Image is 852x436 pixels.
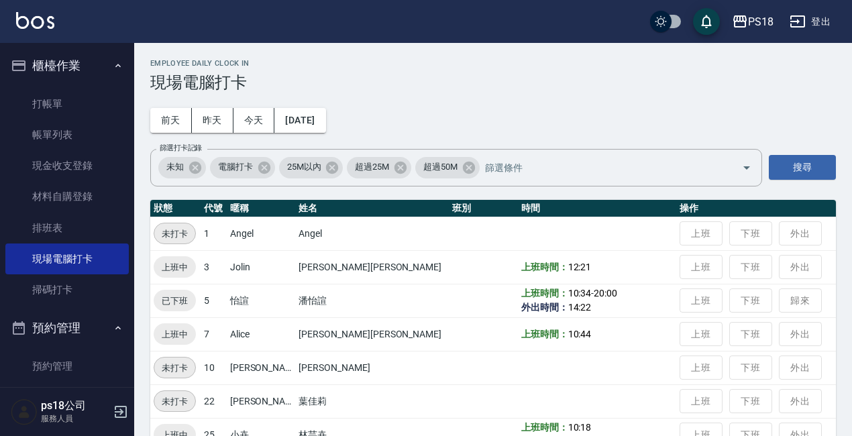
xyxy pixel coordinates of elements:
td: [PERSON_NAME][PERSON_NAME] [295,250,449,284]
span: 未打卡 [154,227,195,241]
p: 服務人員 [41,413,109,425]
span: 25M以內 [279,160,329,174]
a: 單日預約紀錄 [5,382,129,413]
a: 掃碼打卡 [5,274,129,305]
span: 未知 [158,160,192,174]
th: 狀態 [150,200,201,217]
div: 電腦打卡 [210,157,275,178]
button: 今天 [233,108,275,133]
a: 現場電腦打卡 [5,243,129,274]
td: Alice [227,317,296,351]
td: Angel [295,217,449,250]
b: 上班時間： [521,288,568,298]
a: 打帳單 [5,89,129,119]
span: 超過25M [347,160,397,174]
a: 材料自購登錄 [5,181,129,212]
div: 25M以內 [279,157,343,178]
h2: Employee Daily Clock In [150,59,836,68]
span: 10:44 [568,329,592,339]
span: 已下班 [154,294,196,308]
td: 潘怡諠 [295,284,449,317]
button: 櫃檯作業 [5,48,129,83]
a: 帳單列表 [5,119,129,150]
input: 篩選條件 [482,156,718,179]
button: 前天 [150,108,192,133]
th: 暱稱 [227,200,296,217]
td: [PERSON_NAME] [227,384,296,418]
h5: ps18公司 [41,399,109,413]
span: 未打卡 [154,394,195,408]
td: 3 [201,250,227,284]
a: 預約管理 [5,351,129,382]
button: save [693,8,720,35]
td: 5 [201,284,227,317]
td: [PERSON_NAME] [227,351,296,384]
td: [PERSON_NAME][PERSON_NAME] [295,317,449,351]
div: 未知 [158,157,206,178]
button: PS18 [727,8,779,36]
button: 登出 [784,9,836,34]
span: 上班中 [154,260,196,274]
span: 上班中 [154,327,196,341]
span: 12:21 [568,262,592,272]
td: Jolin [227,250,296,284]
td: - [518,284,676,317]
div: 超過50M [415,157,480,178]
span: 10:18 [568,422,592,433]
b: 上班時間： [521,422,568,433]
h3: 現場電腦打卡 [150,73,836,92]
b: 外出時間： [521,302,568,313]
td: 7 [201,317,227,351]
b: 上班時間： [521,329,568,339]
img: Logo [16,12,54,29]
a: 排班表 [5,213,129,243]
label: 篩選打卡記錄 [160,143,202,153]
button: 預約管理 [5,311,129,345]
span: 未打卡 [154,361,195,375]
img: Person [11,398,38,425]
button: [DATE] [274,108,325,133]
td: 10 [201,351,227,384]
th: 姓名 [295,200,449,217]
th: 代號 [201,200,227,217]
th: 操作 [676,200,836,217]
td: 1 [201,217,227,250]
td: 葉佳莉 [295,384,449,418]
td: [PERSON_NAME] [295,351,449,384]
th: 時間 [518,200,676,217]
td: Angel [227,217,296,250]
button: Open [736,157,757,178]
span: 20:00 [594,288,617,298]
div: 超過25M [347,157,411,178]
span: 14:22 [568,302,592,313]
b: 上班時間： [521,262,568,272]
div: PS18 [748,13,774,30]
button: 搜尋 [769,155,836,180]
span: 電腦打卡 [210,160,261,174]
td: 22 [201,384,227,418]
a: 現金收支登錄 [5,150,129,181]
button: 昨天 [192,108,233,133]
th: 班別 [449,200,518,217]
td: 怡諠 [227,284,296,317]
span: 10:34 [568,288,592,298]
span: 超過50M [415,160,466,174]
